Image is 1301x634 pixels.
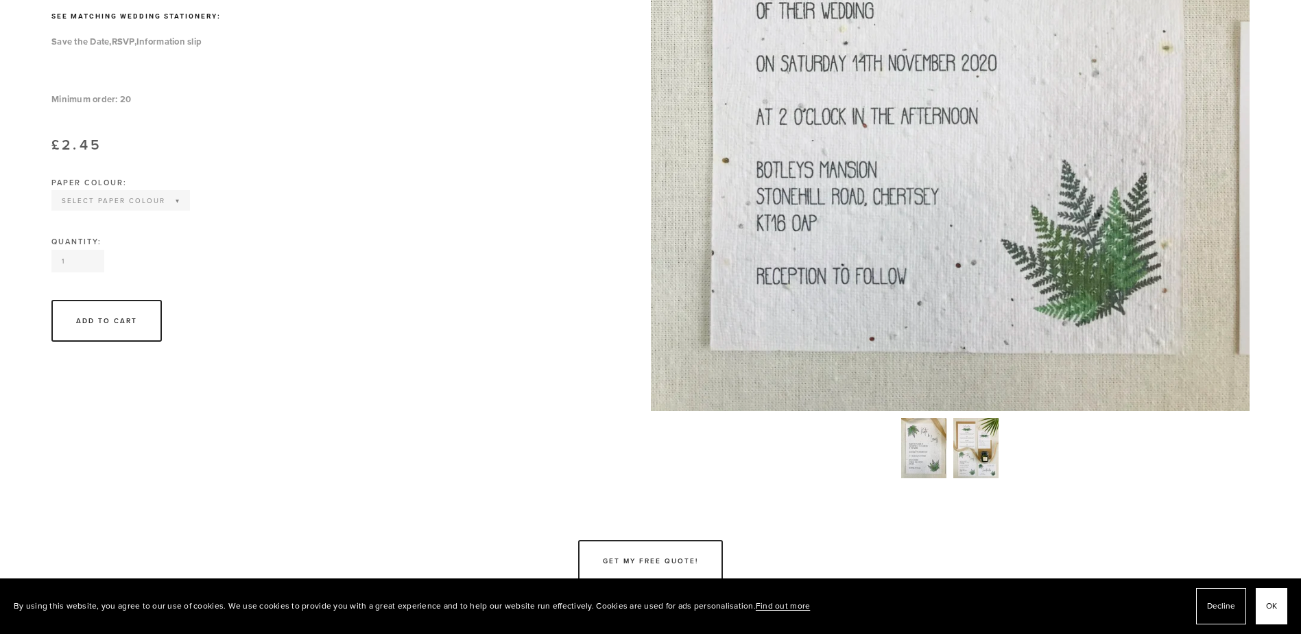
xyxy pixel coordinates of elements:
div: Add To Cart [51,300,162,342]
span: Decline [1207,596,1235,616]
strong: Information slip [136,35,202,48]
p: By using this website, you agree to our use of cookies. We use cookies to provide you with a grea... [14,596,810,616]
button: Decline [1196,588,1246,624]
a: Information slip [136,35,202,47]
a: Find out more [756,600,810,611]
strong: Minimum order: 20 [51,93,131,106]
div: Paper Colour: [51,179,190,187]
a: RSVP [112,35,134,47]
strong: , [109,35,111,48]
strong: Save the Date [51,35,109,48]
button: OK [1256,588,1287,624]
strong: RSVP [112,35,134,48]
input: Quantity [51,250,104,272]
select: Select Paper Colour [53,191,189,209]
div: £2.45 [51,137,617,152]
span: OK [1266,596,1277,616]
img: Eco friendly plantable wedding invitation suite - Modern design with clusters of green ferns [901,418,946,478]
div: Add To Cart [76,316,137,326]
img: Eco friendly plantable wedding invitation suite - Modern design with clusters of green ferns [953,418,999,478]
a: Save the Date [51,35,109,47]
a: Get my free quote! [578,540,723,582]
div: Quantity: [51,238,617,246]
h3: See matching wedding stationery: [51,10,617,23]
strong: , [134,35,136,48]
